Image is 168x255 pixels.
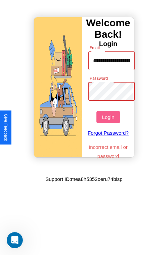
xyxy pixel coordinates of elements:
h3: Welcome Back! [82,17,134,40]
a: Forgot Password? [85,123,132,142]
button: Login [96,111,120,123]
img: gif [34,17,82,157]
label: Email [90,45,100,51]
label: Password [90,75,108,81]
div: Give Feedback [3,114,8,141]
p: Support ID: mea8h5352oeru74bisp [45,174,122,184]
iframe: Intercom live chat [7,232,23,248]
h4: Login [82,40,134,48]
p: Incorrect email or password [85,142,132,161]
